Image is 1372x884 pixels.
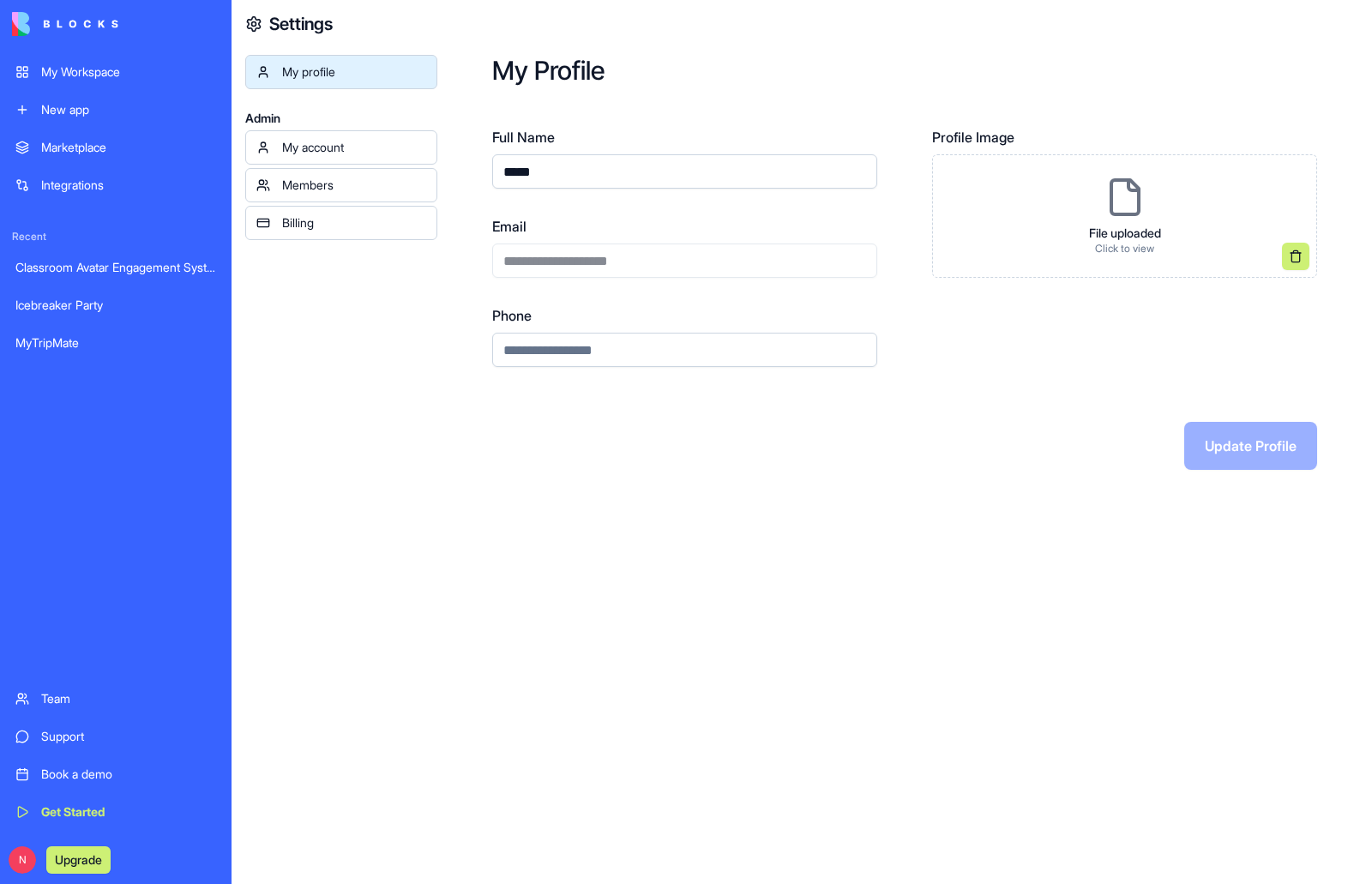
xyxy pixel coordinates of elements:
a: Team [5,682,226,716]
div: MyTripMate [15,334,216,352]
a: MyTripMate [5,326,226,360]
a: My Workspace [5,55,226,89]
div: Team [41,690,216,707]
div: Support [41,728,216,745]
label: Email [492,216,877,237]
div: Marketplace [41,139,216,156]
a: Icebreaker Party [5,288,226,322]
a: Get Started [5,795,226,829]
h2: My Profile [492,55,1317,86]
p: File uploaded [1089,225,1161,242]
a: Integrations [5,168,226,202]
p: Click to view [1089,242,1161,256]
label: Phone [492,305,877,326]
a: Marketplace [5,130,226,165]
span: Recent [5,230,226,244]
a: Support [5,719,226,754]
span: N [9,846,36,874]
div: Classroom Avatar Engagement System [15,259,216,276]
div: Icebreaker Party [15,297,216,314]
h4: Settings [269,12,333,36]
div: Integrations [41,177,216,194]
div: New app [41,101,216,118]
a: Billing [245,206,437,240]
button: Upgrade [46,846,111,874]
a: Upgrade [46,851,111,868]
div: Get Started [41,803,216,821]
a: My profile [245,55,437,89]
div: Members [282,177,426,194]
a: Book a demo [5,757,226,791]
div: Book a demo [41,766,216,783]
div: Billing [282,214,426,232]
div: My account [282,139,426,156]
a: Classroom Avatar Engagement System [5,250,226,285]
label: Profile Image [932,127,1317,147]
div: My profile [282,63,426,81]
a: New app [5,93,226,127]
div: My Workspace [41,63,216,81]
span: Admin [245,110,437,127]
div: File uploadedClick to view [932,154,1317,278]
img: logo [12,12,118,36]
a: Members [245,168,437,202]
a: My account [245,130,437,165]
label: Full Name [492,127,877,147]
